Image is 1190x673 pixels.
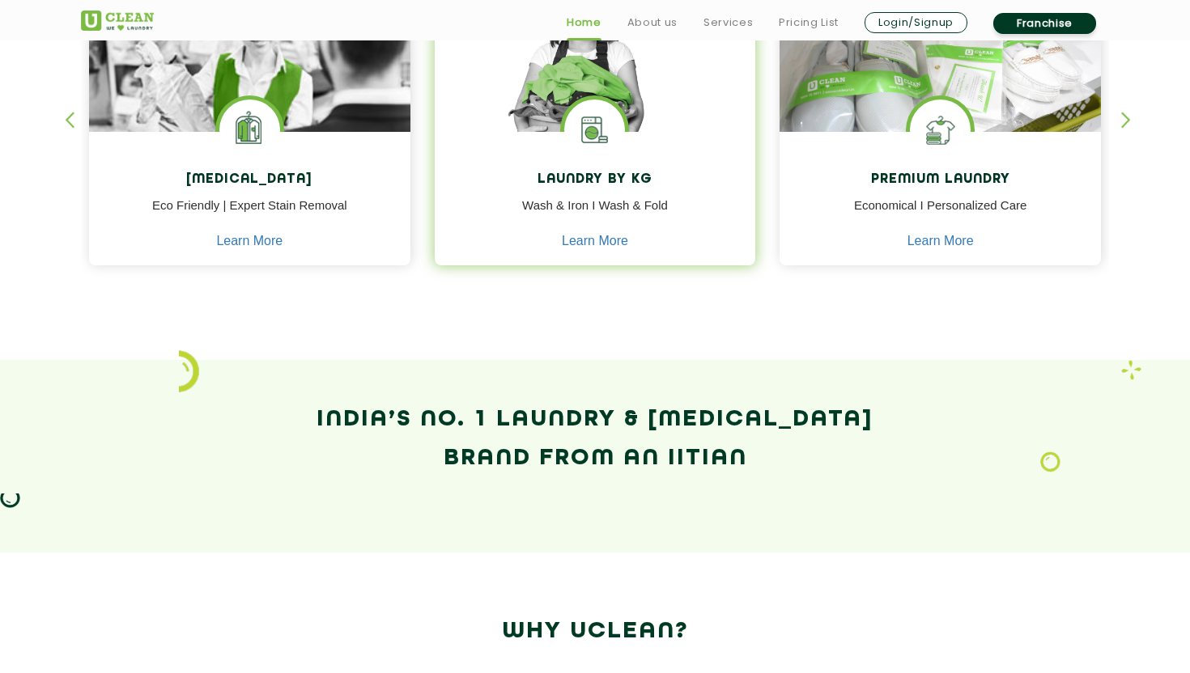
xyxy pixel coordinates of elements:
[792,172,1089,188] h4: Premium Laundry
[1040,451,1060,472] img: Laundry
[907,234,974,248] a: Learn More
[865,12,967,33] a: Login/Signup
[216,234,283,248] a: Learn More
[792,197,1089,233] p: Economical I Personalized Care
[627,13,678,32] a: About us
[101,197,398,233] p: Eco Friendly | Expert Stain Removal
[910,99,971,160] img: Shoes Cleaning
[81,400,1109,478] h2: India’s No. 1 Laundry & [MEDICAL_DATA] Brand from an IITian
[179,350,199,392] img: icon_2.png
[1121,360,1141,380] img: Laundry wash and iron
[779,13,839,32] a: Pricing List
[81,11,154,31] img: UClean Laundry and Dry Cleaning
[567,13,601,32] a: Home
[562,234,628,248] a: Learn More
[101,172,398,188] h4: [MEDICAL_DATA]
[81,612,1109,651] h2: Why Uclean?
[219,99,280,160] img: Laundry Services near me
[993,13,1096,34] a: Franchise
[703,13,753,32] a: Services
[447,197,744,233] p: Wash & Iron I Wash & Fold
[447,172,744,188] h4: Laundry by Kg
[564,99,625,160] img: laundry washing machine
